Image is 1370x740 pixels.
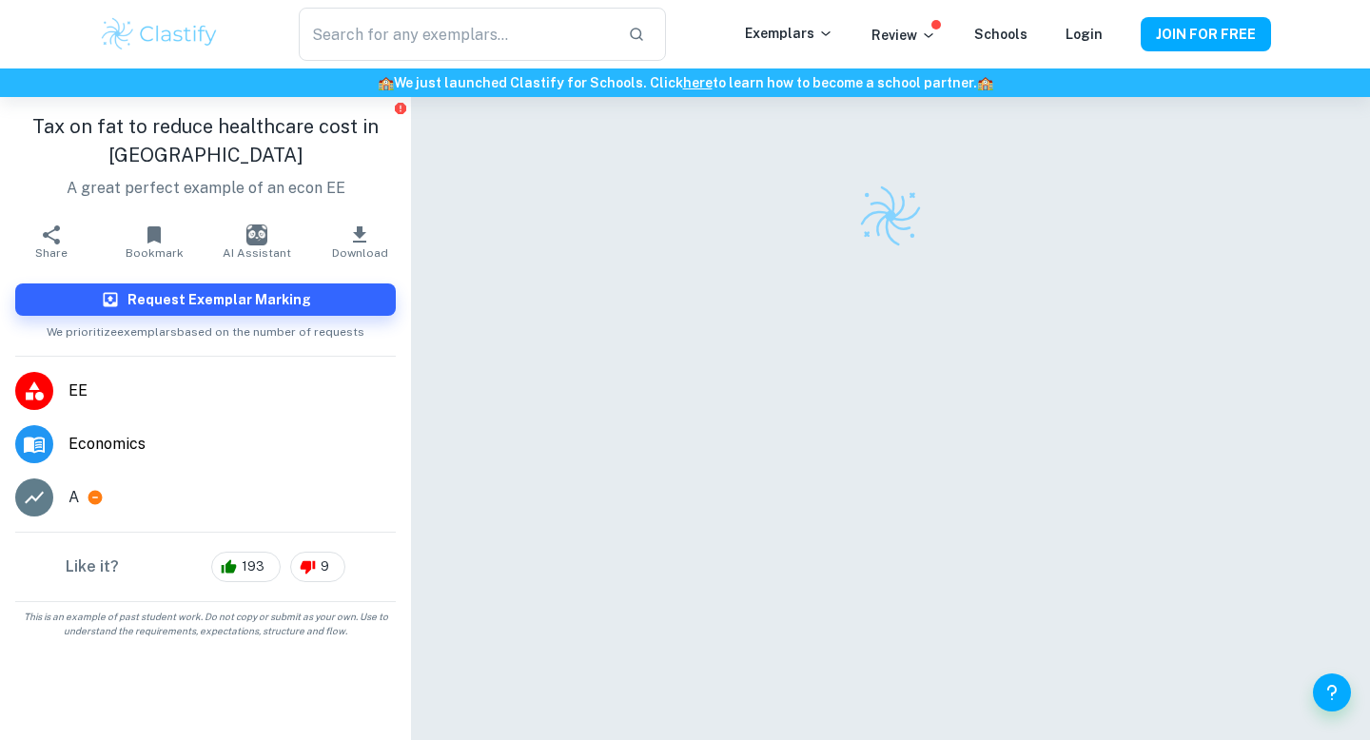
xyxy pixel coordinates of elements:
[683,75,713,90] a: here
[871,25,936,46] p: Review
[66,555,119,578] h6: Like it?
[8,610,403,638] span: This is an example of past student work. Do not copy or submit as your own. Use to understand the...
[35,246,68,260] span: Share
[393,101,407,115] button: Report issue
[231,557,275,576] span: 193
[99,15,220,53] img: Clastify logo
[1066,27,1103,42] a: Login
[310,557,340,576] span: 9
[15,283,396,316] button: Request Exemplar Marking
[15,177,396,200] p: A great perfect example of an econ EE
[1313,673,1351,711] button: Help and Feedback
[857,183,924,249] img: Clastify logo
[68,486,79,509] p: A
[68,380,396,402] span: EE
[126,246,184,260] span: Bookmark
[15,112,396,169] h1: Tax on fat to reduce healthcare cost in [GEOGRAPHIC_DATA]
[246,224,267,245] img: AI Assistant
[1141,17,1271,51] button: JOIN FOR FREE
[205,215,308,268] button: AI Assistant
[299,8,613,61] input: Search for any exemplars...
[745,23,833,44] p: Exemplars
[223,246,291,260] span: AI Assistant
[332,246,388,260] span: Download
[47,316,364,341] span: We prioritize exemplars based on the number of requests
[211,552,281,582] div: 193
[290,552,345,582] div: 9
[127,289,311,310] h6: Request Exemplar Marking
[103,215,205,268] button: Bookmark
[68,433,396,456] span: Economics
[378,75,394,90] span: 🏫
[974,27,1027,42] a: Schools
[308,215,411,268] button: Download
[977,75,993,90] span: 🏫
[4,72,1366,93] h6: We just launched Clastify for Schools. Click to learn how to become a school partner.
